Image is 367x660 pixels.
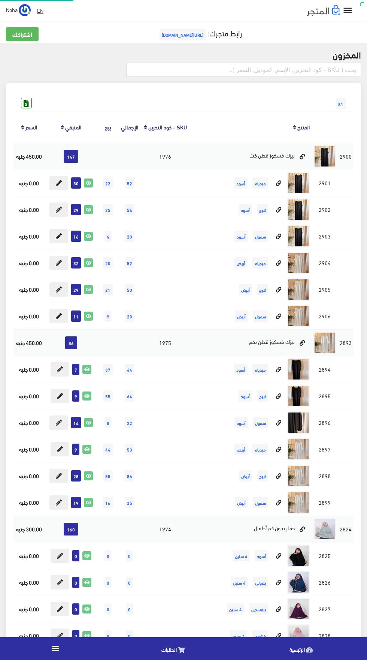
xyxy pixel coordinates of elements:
[6,4,31,16] a: ... Noha
[125,470,134,481] span: 86
[140,143,190,170] td: 1976
[336,98,346,109] span: 81
[71,177,81,189] span: 30
[6,27,39,41] a: اشتراكك
[51,643,60,653] i: 
[287,571,310,594] img: khmar-bdon-km-atfal.jpg
[257,470,268,481] span: لارج
[72,364,79,375] span: 7
[103,284,113,295] span: 21
[312,356,338,382] td: 2894
[160,29,206,40] span: [URL][DOMAIN_NAME]
[72,390,79,402] span: 9
[287,544,310,567] img: khmar-bdon-km-atfal.jpg
[312,436,338,462] td: 2897
[234,231,248,242] span: أسود
[13,595,45,622] td: 0.00 جنيه
[103,177,113,189] span: 22
[104,550,112,561] span: 0
[13,516,45,542] td: 300.00 جنيه
[235,497,248,508] span: أبيض
[287,411,310,434] img: byzk-fskoz-ktn-bkm.jpg
[125,231,134,242] span: 20
[234,177,248,189] span: أسود
[104,417,112,428] span: 8
[257,204,268,215] span: لارج
[13,409,45,436] td: 0.00 جنيه
[13,223,45,249] td: 0.00 جنيه
[65,336,77,349] span: 86
[13,169,45,196] td: 0.00 جنيه
[19,4,31,16] img: ...
[287,465,310,487] img: byzk-fskoz-ktn-bkm.jpg
[13,329,45,356] td: 450.00 جنيه
[312,382,338,409] td: 2895
[253,577,268,588] span: بترولى
[161,645,177,654] span: الطلبات
[312,462,338,489] td: 2898
[287,491,310,514] img: byzk-fskoz-ktn-bkm.jpg
[287,385,310,407] img: byzk-fskoz-ktn-bkm.jpg
[148,121,187,132] a: SKU - كود التخزين
[104,577,112,588] span: 0
[234,364,248,375] span: أسود
[312,223,338,249] td: 2903
[235,310,248,322] span: أبيض
[252,630,268,641] span: كشمير
[103,364,113,375] span: 37
[312,409,338,436] td: 2896
[34,4,46,17] a: EN
[125,257,134,268] span: 52
[312,622,338,649] td: 2828
[234,257,248,268] span: أبيض
[64,523,78,535] span: 160
[140,329,190,356] td: 1975
[104,231,112,242] span: 4
[13,382,45,409] td: 0.00 جنيه
[13,196,45,223] td: 0.00 جنيه
[126,63,361,77] input: بحث ( SKU - كود التخزين, الإسم, الموديل, السعر )...
[71,417,81,428] span: 14
[227,603,244,615] span: 4 سنين
[287,598,310,620] img: khmar-bdon-km-atfal.jpg
[287,252,310,274] img: byzk-fskoz-ktn-kt.jpg
[65,121,81,132] a: المتبقي
[104,630,112,641] span: 0
[313,518,336,540] img: khmar-bdon-km-atfal.jpg
[239,284,252,295] span: أبيض
[71,470,81,481] span: 28
[103,470,113,481] span: 58
[126,603,133,615] span: 0
[125,284,134,295] span: 50
[253,417,268,428] span: سمول
[313,145,336,168] img: byzk-fskoz-ktn-kt.jpg
[125,390,134,402] span: 64
[190,516,312,542] td: خمار بدون كم أطفال
[13,249,45,276] td: 0.00 جنيه
[13,569,45,595] td: 0.00 جنيه
[255,550,268,561] span: أسود
[312,303,338,329] td: 2906
[239,390,252,402] span: أسود
[231,577,248,588] span: 4 سنين
[72,603,79,615] span: 0
[125,177,134,189] span: 52
[158,26,242,40] a: رابط متجرك:[URL][DOMAIN_NAME]
[126,550,133,561] span: 0
[312,489,338,516] td: 2899
[6,49,361,59] h2: المخزون
[71,257,81,268] span: 32
[287,225,310,247] img: byzk-fskoz-ktn-kt.jpg
[13,356,45,382] td: 0.00 جنيه
[72,577,79,588] span: 0
[253,310,268,322] span: سمول
[103,204,113,215] span: 25
[97,111,118,142] th: بيع
[287,198,310,221] img: byzk-fskoz-ktn-kt.jpg
[103,444,113,455] span: 44
[13,489,45,516] td: 0.00 جنيه
[13,462,45,489] td: 0.00 جنيه
[37,6,43,15] u: EN
[13,143,45,170] td: 450.00 جنيه
[234,417,248,428] span: أسود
